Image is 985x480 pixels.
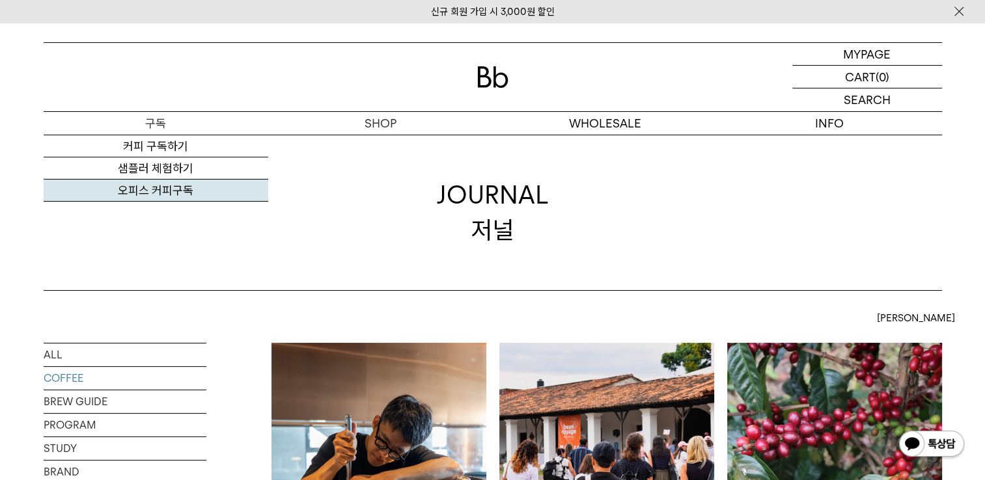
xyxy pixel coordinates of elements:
[493,112,717,135] p: WHOLESALE
[717,112,942,135] p: INFO
[477,66,508,88] img: 로고
[44,343,206,366] a: ALL
[431,6,555,18] a: 신규 회원 가입 시 3,000원 할인
[268,112,493,135] a: SHOP
[44,367,206,390] a: COFFEE
[44,135,268,157] a: 커피 구독하기
[877,310,955,326] span: [PERSON_NAME]
[843,43,891,65] p: MYPAGE
[792,43,942,66] a: MYPAGE
[898,429,965,460] img: 카카오톡 채널 1:1 채팅 버튼
[876,66,889,88] p: (0)
[437,178,549,247] div: JOURNAL 저널
[44,414,206,436] a: PROGRAM
[44,437,206,460] a: STUDY
[792,66,942,88] a: CART (0)
[44,180,268,202] a: 오피스 커피구독
[44,390,206,413] a: BREW GUIDE
[845,66,876,88] p: CART
[844,88,891,111] p: SEARCH
[44,157,268,180] a: 샘플러 체험하기
[44,112,268,135] a: 구독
